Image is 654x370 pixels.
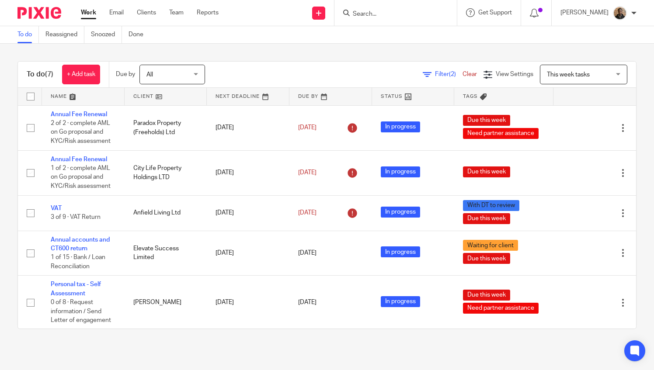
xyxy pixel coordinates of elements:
td: [DATE] [207,150,289,195]
a: Annual Fee Renewal [51,111,107,118]
a: Work [81,8,96,17]
span: (7) [45,71,53,78]
a: Email [109,8,124,17]
span: All [146,72,153,78]
span: In progress [381,296,420,307]
a: Annual accounts and CT600 return [51,237,110,252]
input: Search [352,10,431,18]
img: WhatsApp%20Image%202025-04-23%20.jpg [613,6,627,20]
span: Tags [463,94,478,99]
td: City Life Property Holdings LTD [125,150,207,195]
span: Due this week [463,166,510,177]
td: Anfield Living Ltd [125,195,207,231]
span: Waiting for client [463,240,518,251]
span: (2) [449,71,456,77]
span: In progress [381,246,420,257]
span: [DATE] [298,169,317,176]
span: Need partner assistance [463,128,539,139]
span: Filter [435,71,463,77]
span: Need partner assistance [463,303,539,314]
td: [DATE] [207,231,289,276]
a: Reports [197,8,219,17]
a: Clear [463,71,477,77]
span: Due this week [463,115,510,126]
p: [PERSON_NAME] [560,8,609,17]
span: [DATE] [298,250,317,256]
a: Done [129,26,150,43]
span: [DATE] [298,299,317,305]
a: + Add task [62,65,100,84]
span: 1 of 15 · Bank / Loan Reconciliation [51,254,105,270]
a: Team [169,8,184,17]
a: To do [17,26,39,43]
span: In progress [381,121,420,132]
a: Snoozed [91,26,122,43]
img: Pixie [17,7,61,19]
span: 0 of 8 · Request information / Send Letter of engagement [51,299,111,323]
a: Clients [137,8,156,17]
p: Due by [116,70,135,79]
a: VAT [51,205,62,211]
span: [DATE] [298,210,317,216]
td: [PERSON_NAME] [125,276,207,329]
span: With DT to review [463,200,519,211]
a: Reassigned [45,26,84,43]
span: 1 of 2 · complete AML on Go proposal and KYC/Risk assessment [51,165,111,189]
span: In progress [381,207,420,218]
span: Due this week [463,213,510,224]
a: Annual Fee Renewal [51,156,107,163]
span: 2 of 2 · complete AML on Go proposal and KYC/Risk assessment [51,120,111,144]
span: In progress [381,166,420,177]
span: View Settings [496,71,533,77]
td: Paradox Property (Freeholds) Ltd [125,105,207,150]
td: Elevate Success Limited [125,231,207,276]
td: [DATE] [207,195,289,231]
span: 3 of 9 · VAT Return [51,214,101,221]
span: Get Support [478,10,512,16]
span: [DATE] [298,124,317,131]
a: Personal tax - Self Assessment [51,281,101,296]
td: [DATE] [207,276,289,329]
h1: To do [27,70,53,79]
span: Due this week [463,253,510,264]
td: [DATE] [207,105,289,150]
span: Due this week [463,290,510,301]
span: This week tasks [547,72,590,78]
